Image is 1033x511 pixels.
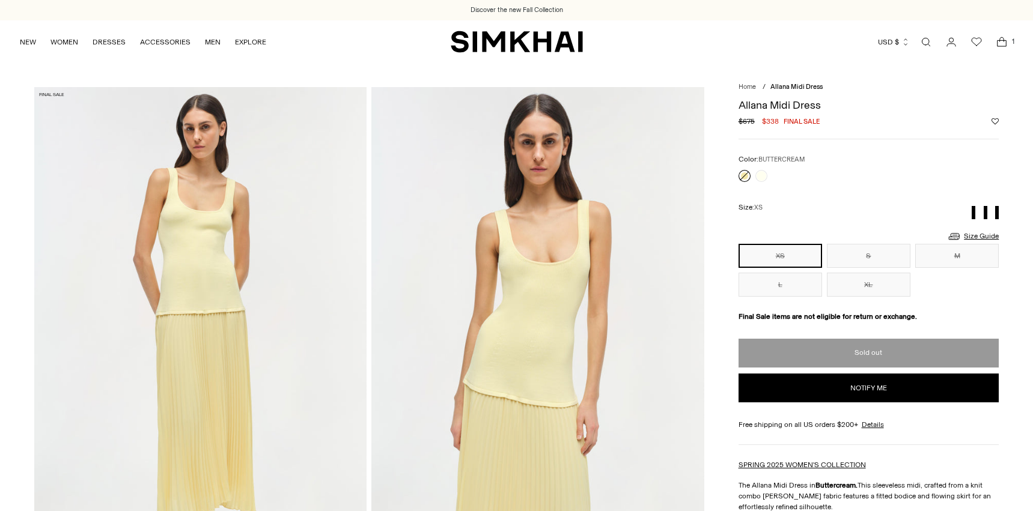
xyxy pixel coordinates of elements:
span: $338 [762,116,779,127]
a: Open cart modal [990,30,1014,54]
h1: Allana Midi Dress [739,100,999,110]
button: M [915,244,999,268]
a: DRESSES [93,29,126,55]
button: Notify me [739,373,999,402]
nav: breadcrumbs [739,82,999,92]
a: NEW [20,29,36,55]
span: XS [754,204,763,211]
button: S [827,244,910,268]
div: Free shipping on all US orders $200+ [739,419,999,430]
s: $675 [739,116,755,127]
a: SIMKHAI [451,30,583,53]
a: Go to the account page [939,30,963,54]
span: BUTTERCREAM [758,156,805,163]
span: 1 [1008,36,1019,47]
a: Details [862,419,884,430]
button: XL [827,273,910,297]
label: Size: [739,202,763,213]
div: / [763,82,766,92]
a: Open search modal [914,30,938,54]
strong: Buttercream. [815,481,858,489]
label: Color: [739,154,805,165]
strong: Final Sale items are not eligible for return or exchange. [739,312,917,321]
a: MEN [205,29,221,55]
a: Wishlist [964,30,989,54]
a: SPRING 2025 WOMEN'S COLLECTION [739,461,866,469]
span: Allana Midi Dress [770,83,823,91]
button: XS [739,244,822,268]
a: Size Guide [947,229,999,244]
button: Add to Wishlist [992,118,999,125]
button: USD $ [878,29,910,55]
button: L [739,273,822,297]
a: Home [739,83,756,91]
a: ACCESSORIES [140,29,190,55]
a: Discover the new Fall Collection [471,5,563,15]
a: EXPLORE [235,29,266,55]
a: WOMEN [50,29,78,55]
